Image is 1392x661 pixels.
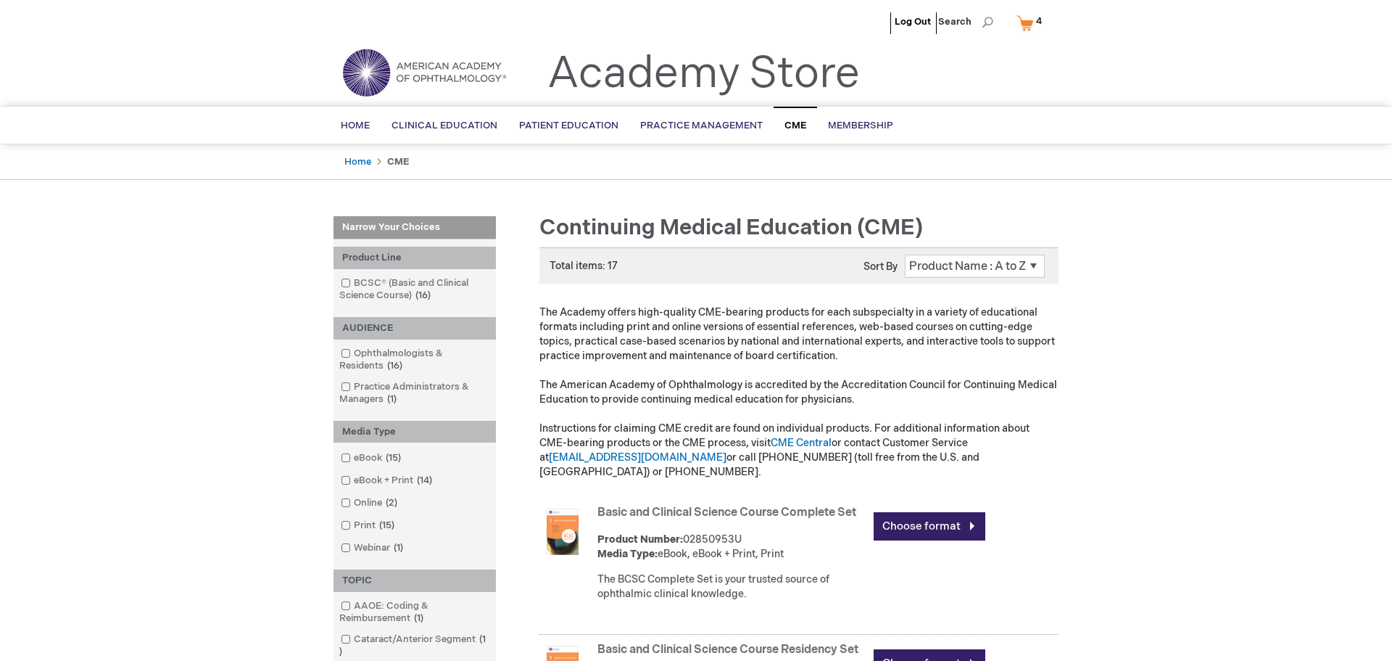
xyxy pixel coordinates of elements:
div: Media Type [333,421,496,443]
span: 15 [376,520,398,531]
strong: Media Type: [597,548,658,560]
img: Basic and Clinical Science Course Complete Set [539,509,586,555]
strong: Product Number: [597,533,683,546]
label: Sort By [863,260,898,273]
a: Basic and Clinical Science Course Complete Set [597,506,856,520]
span: Total items: 17 [550,260,618,272]
span: 4 [1036,15,1042,27]
a: CME Central [771,437,832,449]
a: Log Out [895,16,931,28]
a: Online2 [337,496,403,510]
span: 1 [384,393,400,405]
a: AAOE: Coding & Reimbursement1 [337,599,492,625]
span: Membership [828,120,893,131]
span: Home [341,120,370,131]
a: Cataract/Anterior Segment1 [337,633,492,659]
div: Product Line [333,247,496,269]
a: Webinar1 [337,541,409,555]
a: Home [344,156,371,168]
a: Academy Store [547,48,860,100]
span: CME [784,120,806,131]
span: 2 [382,497,401,509]
span: Search [938,7,993,36]
span: Patient Education [519,120,618,131]
span: 15 [382,452,405,464]
span: 1 [410,612,427,624]
span: 14 [413,475,436,486]
a: Ophthalmologists & Residents16 [337,347,492,373]
a: Basic and Clinical Science Course Residency Set [597,643,858,657]
a: eBook + Print14 [337,474,438,488]
div: The BCSC Complete Set is your trusted source of ophthalmic clinical knowledge. [597,572,866,602]
a: 4 [1014,10,1051,36]
a: Choose format [874,512,985,541]
span: Continuing Medical Education (CME) [539,215,923,241]
span: 16 [384,360,406,371]
p: The Academy offers high-quality CME-bearing products for each subspecialty in a variety of educat... [539,305,1058,480]
strong: Narrow Your Choices [333,216,496,239]
a: [EMAIL_ADDRESS][DOMAIN_NAME] [549,451,726,464]
a: Practice Administrators & Managers1 [337,380,492,406]
a: eBook15 [337,451,407,465]
div: TOPIC [333,570,496,592]
strong: CME [387,156,410,168]
span: 1 [390,542,407,554]
div: AUDIENCE [333,317,496,340]
a: Print15 [337,519,400,533]
span: Practice Management [640,120,763,131]
a: BCSC® (Basic and Clinical Science Course)16 [337,276,492,303]
span: Clinical Education [391,120,497,131]
span: 16 [412,290,434,301]
span: 1 [339,633,486,657]
div: 02850953U eBook, eBook + Print, Print [597,533,866,562]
